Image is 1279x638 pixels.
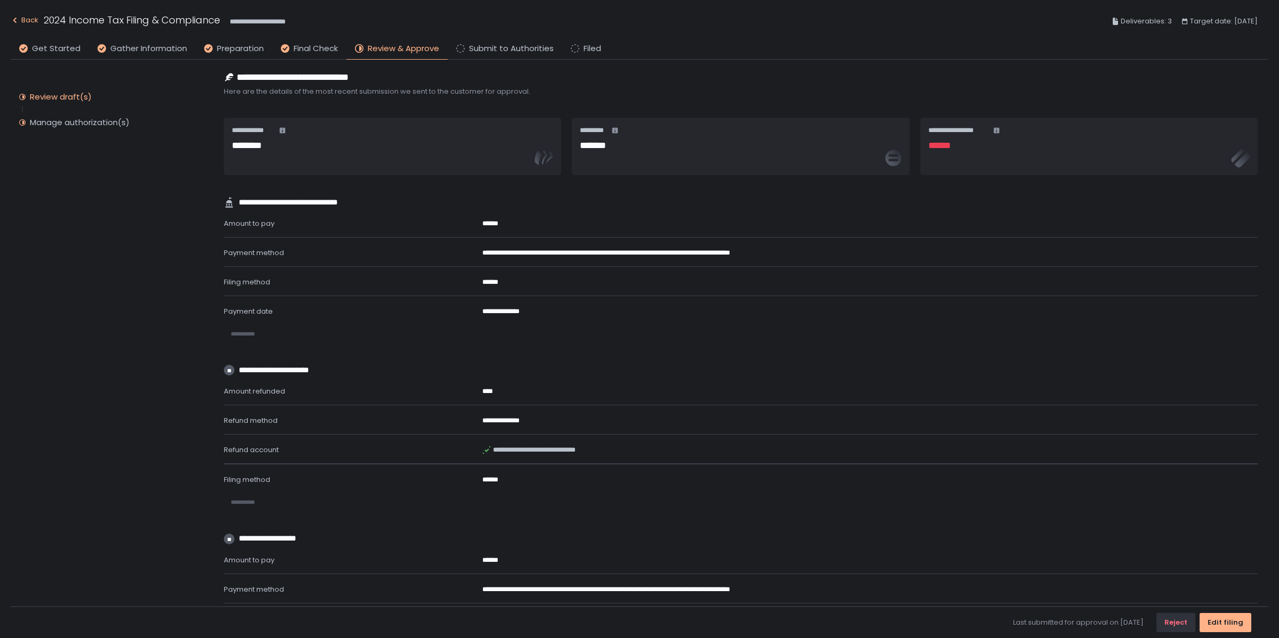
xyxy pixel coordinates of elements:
[32,43,80,55] span: Get Started
[224,248,284,258] span: Payment method
[217,43,264,55] span: Preparation
[224,584,284,594] span: Payment method
[224,277,270,287] span: Filing method
[224,218,274,228] span: Amount to pay
[1121,15,1172,28] span: Deliverables: 3
[1208,618,1243,627] div: Edit filing
[30,117,129,128] div: Manage authorization(s)
[1164,618,1187,627] div: Reject
[584,43,601,55] span: Filed
[1013,618,1144,627] span: Last submitted for approval on [DATE]
[224,555,274,565] span: Amount to pay
[1156,613,1195,632] button: Reject
[44,13,220,27] h1: 2024 Income Tax Filing & Compliance
[224,306,273,316] span: Payment date
[224,415,278,426] span: Refund method
[224,475,270,485] span: Filing method
[1200,613,1251,632] button: Edit filing
[224,87,1258,96] span: Here are the details of the most recent submission we sent to the customer for approval.
[1190,15,1258,28] span: Target date: [DATE]
[11,13,38,30] button: Back
[224,445,279,455] span: Refund account
[224,386,285,396] span: Amount refunded
[294,43,338,55] span: Final Check
[469,43,554,55] span: Submit to Authorities
[110,43,187,55] span: Gather Information
[30,92,92,102] div: Review draft(s)
[368,43,439,55] span: Review & Approve
[11,14,38,27] div: Back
